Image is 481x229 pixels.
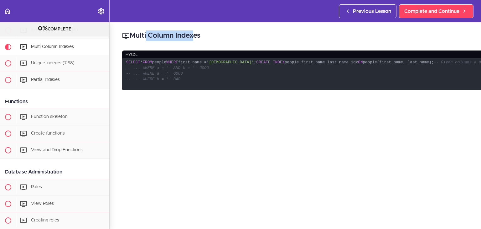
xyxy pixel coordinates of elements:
[31,148,83,152] span: View and Drop Functions
[31,61,75,65] span: Unique Indexes (7:58)
[31,185,42,189] span: Roles
[38,25,48,32] span: 0%
[126,66,209,70] span: -- ... WHERE a = '' AND b = '' GOOD
[126,77,181,82] span: -- ... WHERE b = '' BAD
[31,45,74,49] span: Multi Column Indexes
[339,4,396,18] a: Previous Lesson
[358,60,363,65] span: ON
[404,8,459,15] span: Complete and Continue
[207,60,254,65] span: '[DEMOGRAPHIC_DATA]'
[31,131,65,136] span: Create functions
[273,60,285,65] span: INDEX
[166,60,178,65] span: WHERE
[126,60,140,65] span: SELECT
[8,25,101,33] div: COMPLETE
[31,218,59,222] span: Creating roles
[399,4,473,18] a: Complete and Continue
[31,201,54,206] span: View Roles
[256,60,270,65] span: CREATE
[4,8,11,15] svg: Back to course curriculum
[126,72,183,76] span: -- ... WHERE a = '' GOOD
[31,114,68,119] span: Function skeleton
[31,77,60,82] span: Partial Indexes
[143,60,152,65] span: FROM
[97,8,105,15] svg: Settings Menu
[353,8,391,15] span: Previous Lesson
